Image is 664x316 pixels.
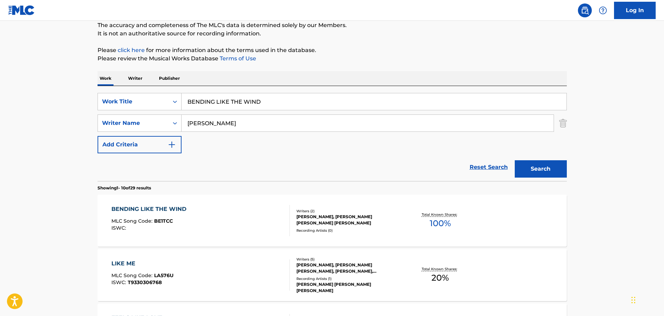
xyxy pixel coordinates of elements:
a: Terms of Use [218,55,256,62]
span: T9330306768 [128,279,162,285]
div: BENDING LIKE THE WIND [111,205,190,213]
p: Writer [126,71,144,86]
a: LIKE MEMLC Song Code:LA576UISWC:T9330306768Writers (5)[PERSON_NAME], [PERSON_NAME] [PERSON_NAME],... [98,249,567,301]
p: Showing 1 - 10 of 29 results [98,185,151,191]
span: ISWC : [111,279,128,285]
p: Total Known Shares: [422,212,459,217]
span: MLC Song Code : [111,272,154,279]
p: Publisher [157,71,182,86]
form: Search Form [98,93,567,181]
span: 100 % [430,217,451,230]
div: [PERSON_NAME], [PERSON_NAME] [PERSON_NAME] [PERSON_NAME] [296,214,401,226]
div: Writers ( 2 ) [296,208,401,214]
button: Search [515,160,567,178]
img: Delete Criterion [559,114,567,132]
a: Log In [614,2,656,19]
div: Writer Name [102,119,165,127]
a: Reset Search [466,160,511,175]
div: [PERSON_NAME], [PERSON_NAME] [PERSON_NAME], [PERSON_NAME], [PERSON_NAME], [PERSON_NAME] [PERSON_N... [296,262,401,274]
a: BENDING LIKE THE WINDMLC Song Code:BE1TCCISWC:Writers (2)[PERSON_NAME], [PERSON_NAME] [PERSON_NAM... [98,195,567,247]
span: BE1TCC [154,218,173,224]
p: It is not an authoritative source for recording information. [98,29,567,38]
iframe: Chat Widget [629,283,664,316]
div: Drag [631,290,636,310]
span: MLC Song Code : [111,218,154,224]
p: Please for more information about the terms used in the database. [98,46,567,54]
div: Help [596,3,610,17]
span: LA576U [154,272,174,279]
img: 9d2ae6d4665cec9f34b9.svg [168,140,176,149]
img: MLC Logo [8,5,35,15]
p: The accuracy and completeness of The MLC's data is determined solely by our Members. [98,21,567,29]
img: help [599,6,607,15]
a: Public Search [578,3,592,17]
div: LIKE ME [111,259,174,268]
button: Add Criteria [98,136,182,153]
img: search [581,6,589,15]
div: [PERSON_NAME] [PERSON_NAME] [PERSON_NAME] [296,281,401,294]
div: Recording Artists ( 1 ) [296,276,401,281]
a: click here [118,47,145,53]
p: Work [98,71,114,86]
div: Writers ( 5 ) [296,257,401,262]
span: ISWC : [111,225,128,231]
p: Total Known Shares: [422,266,459,272]
span: 20 % [431,272,449,284]
div: Recording Artists ( 0 ) [296,228,401,233]
p: Please review the Musical Works Database [98,54,567,63]
div: Work Title [102,97,165,106]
